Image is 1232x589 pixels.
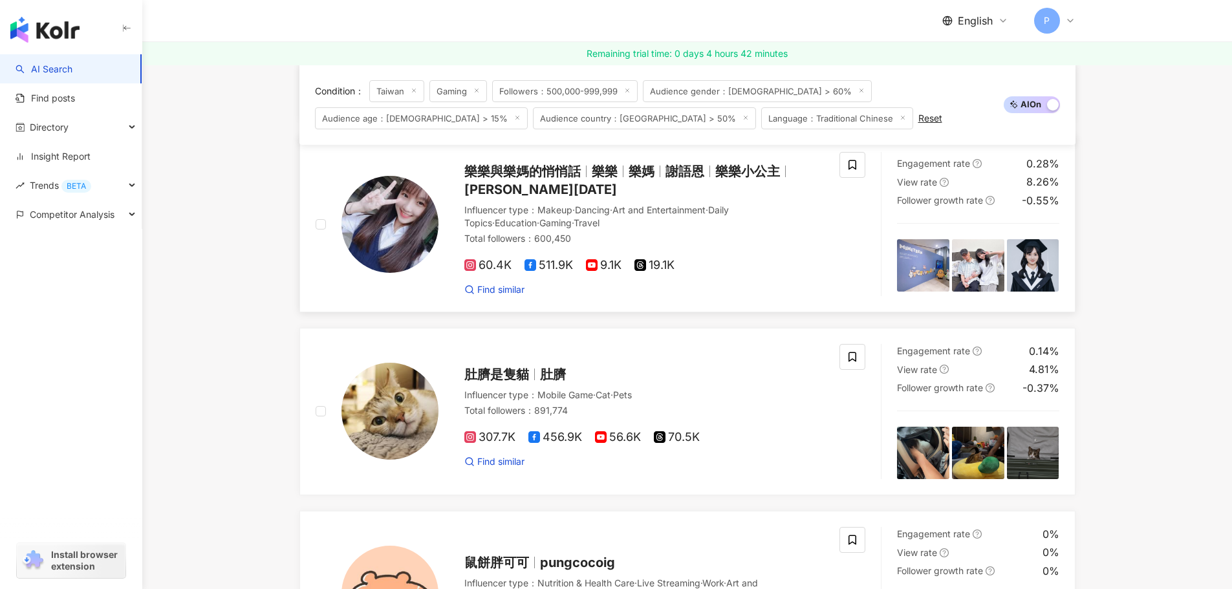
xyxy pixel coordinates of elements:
span: Audience gender：[DEMOGRAPHIC_DATA] > 60% [643,80,872,102]
img: post-image [952,239,1004,292]
div: -0.37% [1022,381,1059,395]
span: question-circle [986,383,995,392]
span: Follower growth rate [897,382,983,393]
span: question-circle [986,196,995,205]
a: Find similar [464,455,524,468]
a: KOL Avatar肚臍是隻貓肚臍Influencer type：Mobile Game·Cat·PetsTotal followers：891,774307.7K456.9K56.6K70.5... [299,328,1075,495]
span: 樂樂與樂媽的悄悄話 [464,164,581,179]
span: 樂樂小公主 [715,164,780,179]
img: post-image [1007,239,1059,292]
span: View rate [897,547,937,558]
span: 謝語恩 [665,164,704,179]
span: · [610,204,612,215]
span: Live Streaming [637,577,700,588]
span: Pets [613,389,632,400]
div: Influencer type ： [464,204,825,229]
img: KOL Avatar [341,363,438,460]
span: Gaming [539,217,572,228]
span: 307.7K [464,431,515,444]
span: · [593,389,596,400]
span: Engagement rate [897,528,970,539]
span: Art and Entertainment [612,204,706,215]
span: 56.6K [595,431,641,444]
div: Total followers ： 891,774 [464,404,825,417]
span: Taiwan [369,80,424,102]
span: Work [702,577,724,588]
span: · [492,217,495,228]
img: post-image [952,427,1004,479]
span: Makeup [537,204,572,215]
span: Directory [30,112,69,142]
span: · [572,204,575,215]
span: Language：Traditional Chinese [761,107,913,129]
span: question-circle [940,548,949,557]
img: post-image [897,427,949,479]
span: Follower growth rate [897,195,983,206]
span: 9.1K [586,259,621,272]
span: Gaming [429,80,487,102]
span: 60.4K [464,259,512,272]
span: · [572,217,574,228]
span: Daily Topics [464,204,729,228]
a: Insight Report [16,150,91,163]
span: [PERSON_NAME][DATE] [464,182,617,197]
span: Trends [30,171,91,200]
span: · [611,389,613,400]
span: question-circle [940,178,949,187]
span: 肚臍是隻貓 [464,367,529,382]
span: Find similar [477,283,524,296]
span: Competitor Analysis [30,200,114,229]
img: logo [10,17,80,43]
img: post-image [897,239,949,292]
a: Find similar [464,283,524,296]
span: · [700,577,702,588]
span: Travel [574,217,600,228]
span: Audience age：[DEMOGRAPHIC_DATA] > 15% [315,107,528,129]
a: Remaining trial time: 0 days 4 hours 42 minutes [142,42,1232,65]
a: KOL Avatar樂樂與樂媽的悄悄話樂樂樂媽謝語恩樂樂小公主[PERSON_NAME][DATE]Influencer type：Makeup·Dancing·Art and Entertai... [299,136,1075,312]
span: pungcocoig [540,555,615,570]
span: Mobile Game [537,389,593,400]
img: chrome extension [21,550,45,571]
span: question-circle [973,159,982,168]
span: Followers：500,000-999,999 [492,80,638,102]
div: -0.55% [1022,193,1059,208]
span: 70.5K [654,431,700,444]
span: 樂媽 [629,164,654,179]
span: Dancing [575,204,610,215]
img: KOL Avatar [341,176,438,273]
span: · [706,204,708,215]
span: English [958,14,993,28]
div: 0% [1043,527,1059,541]
a: Find posts [16,92,75,105]
span: 19.1K [634,259,675,272]
span: Nutrition & Health Care [537,577,634,588]
div: 0.28% [1026,156,1059,171]
span: Cat [596,389,611,400]
div: BETA [61,180,91,193]
span: 鼠餅胖可可 [464,555,529,570]
div: 4.81% [1029,362,1059,376]
span: · [724,577,726,588]
span: 肚臍 [540,367,566,382]
div: Total followers ： 600,450 [464,232,825,245]
span: · [537,217,539,228]
span: Education [495,217,537,228]
span: question-circle [973,347,982,356]
span: Engagement rate [897,158,970,169]
span: Engagement rate [897,345,970,356]
span: 456.9K [528,431,582,444]
span: Condition ： [315,85,364,96]
span: View rate [897,177,937,187]
span: Follower growth rate [897,565,983,576]
span: P [1044,14,1050,28]
a: chrome extensionInstall browser extension [17,543,125,578]
span: rise [16,181,25,190]
span: question-circle [986,566,995,575]
span: · [634,577,637,588]
div: 0% [1043,545,1059,559]
span: Find similar [477,455,524,468]
div: 8.26% [1026,175,1059,189]
img: post-image [1007,427,1059,479]
span: 511.9K [524,259,573,272]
